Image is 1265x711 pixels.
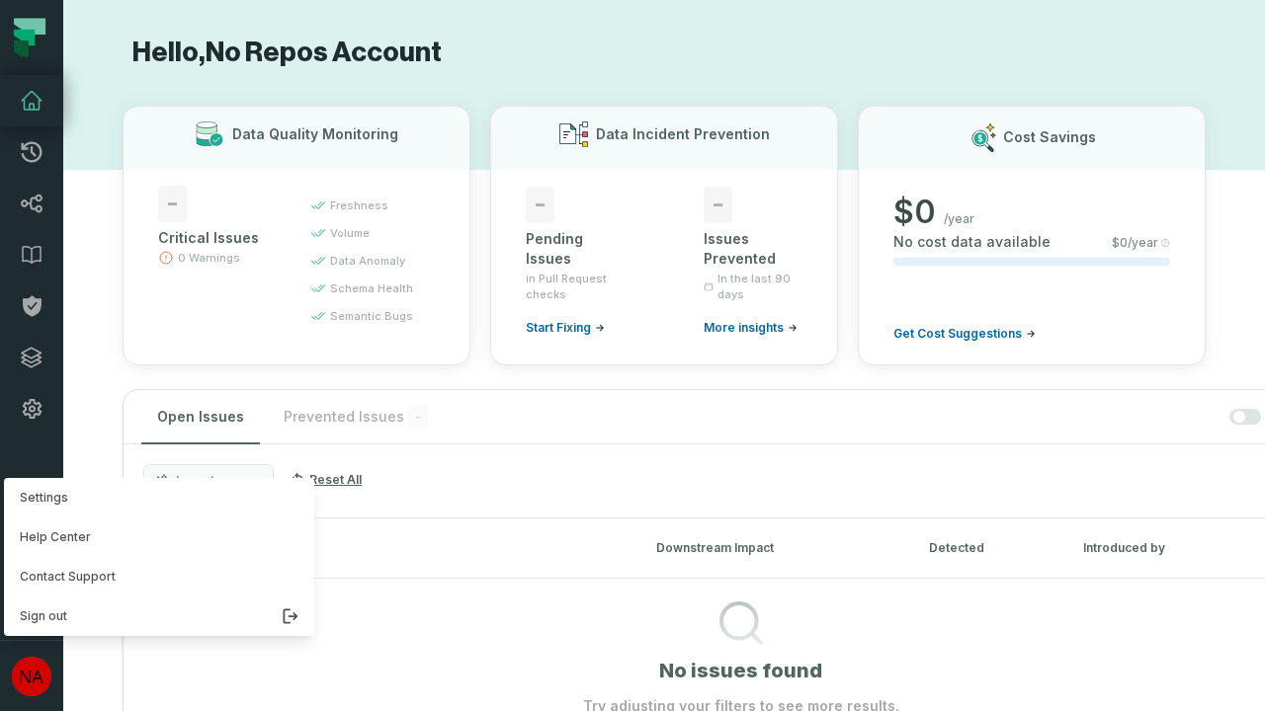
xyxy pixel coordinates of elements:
[893,326,1022,342] span: Get Cost Suggestions
[1003,127,1096,147] h3: Cost Savings
[4,596,314,636] button: Sign out
[330,280,413,296] span: schema health
[123,106,470,365] button: Data Quality Monitoring-Critical Issues0 Warningsfreshnessvolumedata anomalyschema healthsemantic...
[596,124,770,144] h3: Data Incident Prevention
[138,541,621,556] button: Live Issues(0)
[526,271,625,302] span: in Pull Request checks
[893,326,1036,342] a: Get Cost Suggestions
[656,539,893,557] div: Downstream Impact
[1083,539,1261,557] div: Introduced by
[704,229,802,269] div: Issues Prevented
[704,320,798,336] a: More insights
[526,187,554,223] span: -
[123,36,1206,70] h1: Hello, No Repos Account
[944,211,974,227] span: /year
[158,228,275,248] div: Critical Issues
[526,320,605,336] a: Start Fixing
[178,250,240,266] span: 0 Warnings
[4,557,314,596] a: Contact Support
[282,464,370,496] button: Reset All
[893,232,1051,252] span: No cost data available
[659,657,822,684] h1: No issues found
[526,320,591,336] span: Start Fixing
[717,271,802,302] span: In the last 90 days
[704,320,784,336] span: More insights
[330,197,388,213] span: freshness
[330,308,413,324] span: semantic bugs
[858,106,1206,365] button: Cost Savings$0/yearNo cost data available$0/yearGet Cost Suggestions
[526,229,625,269] div: Pending Issues
[330,225,370,241] span: volume
[12,657,51,696] img: avatar of No Repos Account
[929,539,1048,557] div: Detected
[232,124,398,144] h3: Data Quality Monitoring
[893,193,936,232] span: $ 0
[176,473,237,489] span: Issue type
[490,106,838,365] button: Data Incident Prevention-Pending Issuesin Pull Request checksStart Fixing-Issues PreventedIn the ...
[1112,235,1158,251] span: $ 0 /year
[143,464,274,498] button: Issue type
[704,187,732,223] span: -
[330,253,405,269] span: data anomaly
[4,517,314,557] a: Help Center
[4,478,314,636] div: avatar of No Repos Account
[158,186,187,222] span: -
[4,478,314,517] button: Settings
[141,390,260,443] button: Open Issues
